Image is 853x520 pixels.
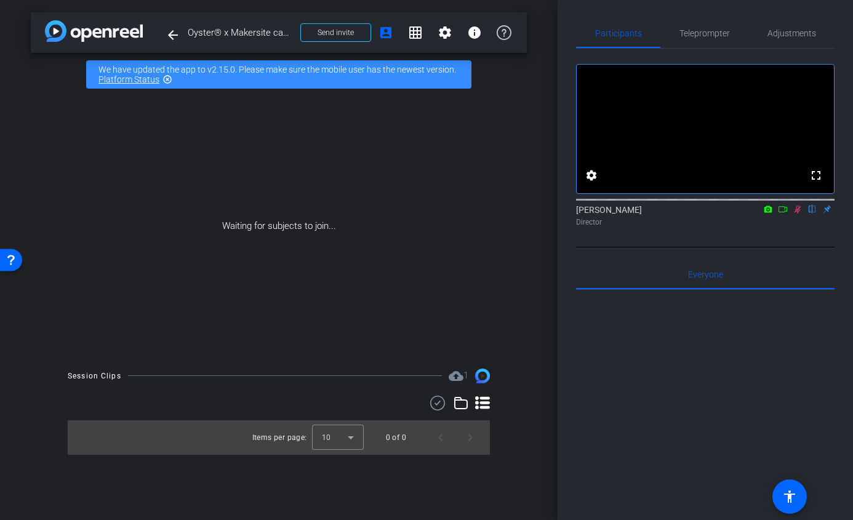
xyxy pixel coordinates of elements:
div: Waiting for subjects to join... [31,96,527,356]
a: Platform Status [98,74,159,84]
div: 0 of 0 [386,431,406,444]
img: Session clips [475,369,490,383]
span: Send invite [318,28,354,38]
div: Session Clips [68,370,121,382]
mat-icon: accessibility [782,489,797,504]
div: Items per page: [252,431,307,444]
mat-icon: fullscreen [809,168,823,183]
div: Director [576,217,835,228]
mat-icon: settings [438,25,452,40]
div: We have updated the app to v2.15.0. Please make sure the mobile user has the newest version. [86,60,471,89]
span: Adjustments [767,29,816,38]
mat-icon: highlight_off [162,74,172,84]
mat-icon: flip [805,203,820,214]
span: Teleprompter [679,29,730,38]
mat-icon: grid_on [408,25,423,40]
img: app-logo [45,20,143,42]
mat-icon: cloud_upload [449,369,463,383]
span: Participants [595,29,642,38]
mat-icon: account_box [378,25,393,40]
button: Send invite [300,23,371,42]
button: Next page [455,423,485,452]
span: Everyone [688,270,723,279]
mat-icon: settings [584,168,599,183]
div: [PERSON_NAME] [576,204,835,228]
button: Previous page [426,423,455,452]
span: 1 [463,370,468,381]
mat-icon: info [467,25,482,40]
mat-icon: arrow_back [166,28,180,42]
span: Destinations for your clips [449,369,468,383]
span: Oyster® x Makersite case study - [PERSON_NAME][EMAIL_ADDRESS][PERSON_NAME][DOMAIN_NAME] [188,20,293,45]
